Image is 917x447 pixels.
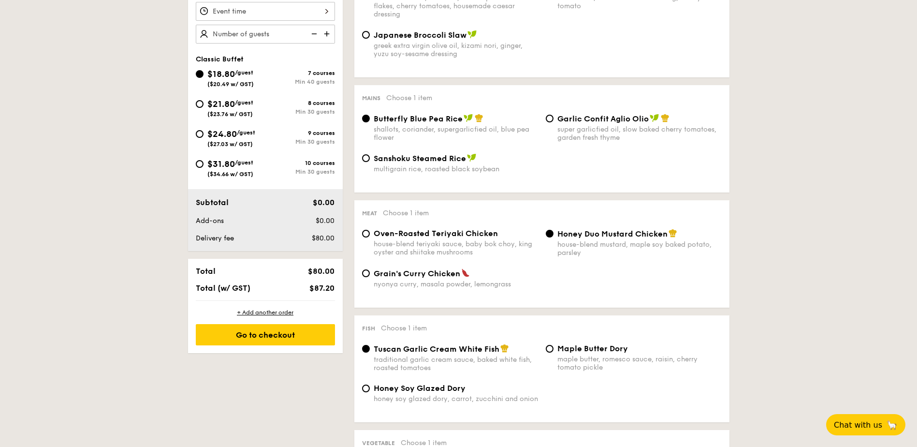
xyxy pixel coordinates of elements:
[374,154,466,163] span: Sanshoku Steamed Rice
[196,55,244,63] span: Classic Buffet
[265,168,335,175] div: Min 30 guests
[464,114,473,122] img: icon-vegan.f8ff3823.svg
[362,230,370,238] input: Oven-Roasted Teriyaki Chickenhouse-blend teriyaki sauce, baby bok choy, king oyster and shiitake ...
[362,210,377,217] span: Meat
[826,414,905,435] button: Chat with us🦙
[362,154,370,162] input: Sanshoku Steamed Ricemultigrain rice, roasted black soybean
[235,99,253,106] span: /guest
[362,440,395,447] span: Vegetable
[500,344,509,353] img: icon-chef-hat.a58ddaea.svg
[362,95,380,102] span: Mains
[374,269,460,278] span: Grain's Curry Chicken
[309,283,335,293] span: $87.20
[374,229,498,238] span: Oven-Roasted Teriyaki Chicken
[669,229,677,238] img: icon-chef-hat.a58ddaea.svg
[265,138,335,145] div: Min 30 guests
[362,385,370,392] input: Honey Soy Glazed Doryhoney soy glazed dory, carrot, zucchini and onion
[207,81,254,88] span: ($20.49 w/ GST)
[196,25,335,44] input: Number of guests
[308,267,335,276] span: $80.00
[557,344,628,353] span: Maple Butter Dory
[557,355,722,372] div: maple butter, romesco sauce, raisin, cherry tomato pickle
[362,325,375,332] span: Fish
[196,2,335,21] input: Event time
[374,165,538,173] div: multigrain rice, roasted black soybean
[557,240,722,257] div: house-blend mustard, maple soy baked potato, parsley
[546,115,553,122] input: Garlic Confit Aglio Oliosuper garlicfied oil, slow baked cherry tomatoes, garden fresh thyme
[362,31,370,39] input: Japanese Broccoli Slawgreek extra virgin olive oil, kizami nori, ginger, yuzu soy-sesame dressing
[401,439,447,447] span: Choose 1 item
[546,345,553,353] input: Maple Butter Dorymaple butter, romesco sauce, raisin, cherry tomato pickle
[467,30,477,39] img: icon-vegan.f8ff3823.svg
[207,69,235,79] span: $18.80
[237,129,255,136] span: /guest
[557,125,722,142] div: super garlicfied oil, slow baked cherry tomatoes, garden fresh thyme
[235,159,253,166] span: /guest
[207,171,253,178] span: ($34.66 w/ GST)
[546,230,553,238] input: Honey Duo Mustard Chickenhouse-blend mustard, maple soy baked potato, parsley
[265,108,335,115] div: Min 30 guests
[265,78,335,85] div: Min 40 guests
[386,94,432,102] span: Choose 1 item
[374,384,466,393] span: Honey Soy Glazed Dory
[374,395,538,403] div: honey soy glazed dory, carrot, zucchini and onion
[557,229,668,238] span: Honey Duo Mustard Chicken
[312,234,335,242] span: $80.00
[374,356,538,372] div: traditional garlic cream sauce, baked white fish, roasted tomatoes
[374,30,466,40] span: Japanese Broccoli Slaw
[374,240,538,256] div: house-blend teriyaki sauce, baby bok choy, king oyster and shiitake mushrooms
[196,234,234,242] span: Delivery fee
[374,344,499,354] span: Tuscan Garlic Cream White Fish
[196,283,250,293] span: Total (w/ GST)
[362,345,370,353] input: Tuscan Garlic Cream White Fishtraditional garlic cream sauce, baked white fish, roasted tomatoes
[196,309,335,316] div: + Add another order
[207,111,253,118] span: ($23.76 w/ GST)
[196,160,204,168] input: $31.80/guest($34.66 w/ GST)10 coursesMin 30 guests
[196,198,229,207] span: Subtotal
[313,198,335,207] span: $0.00
[320,25,335,43] img: icon-add.58712e84.svg
[207,159,235,169] span: $31.80
[196,267,216,276] span: Total
[362,115,370,122] input: Butterfly Blue Pea Riceshallots, coriander, supergarlicfied oil, blue pea flower
[362,269,370,277] input: Grain's Curry Chickennyonya curry, masala powder, lemongrass
[475,114,483,122] img: icon-chef-hat.a58ddaea.svg
[265,100,335,106] div: 8 courses
[374,280,538,288] div: nyonya curry, masala powder, lemongrass
[374,125,538,142] div: shallots, coriander, supergarlicfied oil, blue pea flower
[207,99,235,109] span: $21.80
[461,268,470,277] img: icon-spicy.37a8142b.svg
[196,130,204,138] input: $24.80/guest($27.03 w/ GST)9 coursesMin 30 guests
[467,153,477,162] img: icon-vegan.f8ff3823.svg
[196,100,204,108] input: $21.80/guest($23.76 w/ GST)8 coursesMin 30 guests
[196,70,204,78] input: $18.80/guest($20.49 w/ GST)7 coursesMin 40 guests
[661,114,670,122] img: icon-chef-hat.a58ddaea.svg
[265,70,335,76] div: 7 courses
[381,324,427,332] span: Choose 1 item
[886,419,898,431] span: 🦙
[650,114,659,122] img: icon-vegan.f8ff3823.svg
[265,160,335,166] div: 10 courses
[265,130,335,136] div: 9 courses
[207,129,237,139] span: $24.80
[383,209,429,217] span: Choose 1 item
[374,42,538,58] div: greek extra virgin olive oil, kizami nori, ginger, yuzu soy-sesame dressing
[235,69,253,76] span: /guest
[557,114,649,123] span: Garlic Confit Aglio Olio
[196,217,224,225] span: Add-ons
[316,217,335,225] span: $0.00
[207,141,253,148] span: ($27.03 w/ GST)
[306,25,320,43] img: icon-reduce.1d2dbef1.svg
[196,324,335,345] div: Go to checkout
[374,114,463,123] span: Butterfly Blue Pea Rice
[834,420,882,430] span: Chat with us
